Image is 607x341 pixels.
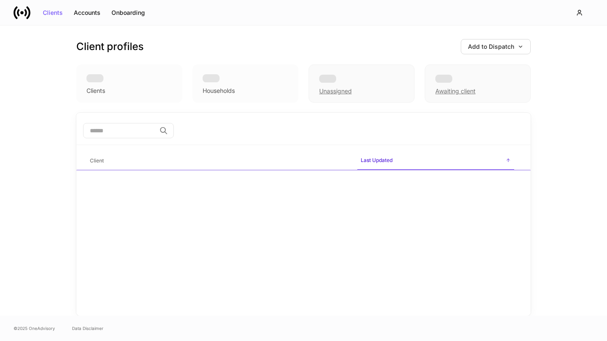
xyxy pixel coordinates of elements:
[37,6,68,20] button: Clients
[76,40,144,53] h3: Client profiles
[361,156,393,164] h6: Last Updated
[468,44,523,50] div: Add to Dispatch
[461,39,531,54] button: Add to Dispatch
[86,87,105,95] div: Clients
[72,325,103,332] a: Data Disclaimer
[309,64,415,103] div: Unassigned
[111,10,145,16] div: Onboarding
[425,64,531,103] div: Awaiting client
[68,6,106,20] button: Accounts
[106,6,150,20] button: Onboarding
[86,152,351,170] span: Client
[43,10,63,16] div: Clients
[14,325,55,332] span: © 2025 OneAdvisory
[203,87,235,95] div: Households
[435,87,476,95] div: Awaiting client
[74,10,100,16] div: Accounts
[90,157,104,165] h6: Client
[319,87,352,95] div: Unassigned
[357,152,514,170] span: Last Updated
